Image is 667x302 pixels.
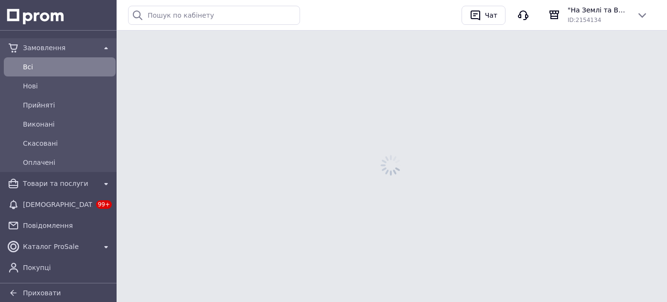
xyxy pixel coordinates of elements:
[23,289,61,297] span: Приховати
[483,8,499,22] div: Чат
[23,81,112,91] span: Нові
[23,158,112,167] span: Оплачені
[23,179,97,188] span: Товари та послуги
[23,221,112,230] span: Повідомлення
[128,6,300,25] input: Пошук по кабінету
[23,139,112,148] span: Скасовані
[23,62,112,72] span: Всi
[378,152,404,178] img: spinner_grey-bg-hcd09dd2d8f1a785e3413b09b97f8118e7.gif
[23,43,97,53] span: Замовлення
[568,17,601,23] span: ID: 2154134
[462,6,506,25] button: Чат
[23,263,112,272] span: Покупці
[23,200,92,209] span: [DEMOGRAPHIC_DATA]
[23,242,97,251] span: Каталог ProSale
[568,5,629,15] span: "На Землі та Воді". Інтернет магазин.
[23,119,112,129] span: Виконані
[96,200,112,209] span: 99+
[23,100,112,110] span: Прийняті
